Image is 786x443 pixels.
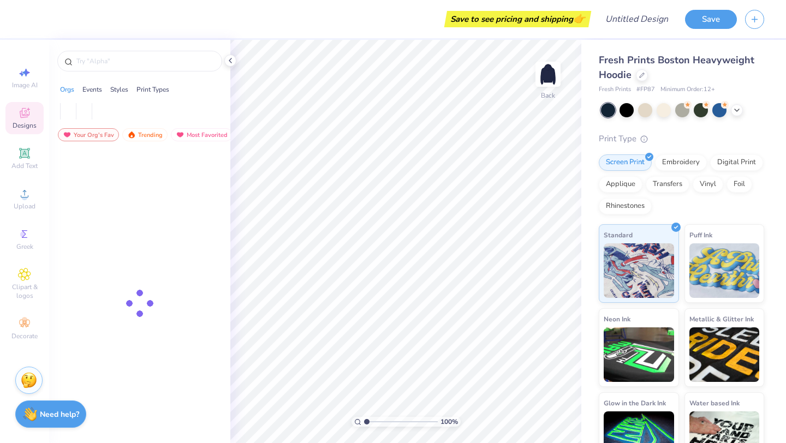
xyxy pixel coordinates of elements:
[599,154,652,171] div: Screen Print
[136,85,169,94] div: Print Types
[75,56,215,67] input: Try "Alpha"
[604,313,630,325] span: Neon Ink
[13,121,37,130] span: Designs
[110,85,128,94] div: Styles
[689,313,754,325] span: Metallic & Glitter Ink
[604,397,666,409] span: Glow in the Dark Ink
[82,85,102,94] div: Events
[599,198,652,214] div: Rhinestones
[689,397,740,409] span: Water based Ink
[604,229,633,241] span: Standard
[693,176,723,193] div: Vinyl
[599,53,754,81] span: Fresh Prints Boston Heavyweight Hoodie
[122,128,168,141] div: Trending
[655,154,707,171] div: Embroidery
[689,243,760,298] img: Puff Ink
[537,63,559,85] img: Back
[597,8,677,30] input: Untitled Design
[5,283,44,300] span: Clipart & logos
[599,85,631,94] span: Fresh Prints
[689,327,760,382] img: Metallic & Glitter Ink
[11,332,38,340] span: Decorate
[12,81,38,89] span: Image AI
[440,417,458,427] span: 100 %
[636,85,655,94] span: # FP87
[171,128,233,141] div: Most Favorited
[60,85,74,94] div: Orgs
[727,176,752,193] div: Foil
[604,327,674,382] img: Neon Ink
[541,91,555,100] div: Back
[710,154,763,171] div: Digital Print
[604,243,674,298] img: Standard
[63,131,72,139] img: most_fav.gif
[176,131,184,139] img: most_fav.gif
[447,11,588,27] div: Save to see pricing and shipping
[573,12,585,25] span: 👉
[58,128,119,141] div: Your Org's Fav
[16,242,33,251] span: Greek
[685,10,737,29] button: Save
[127,131,136,139] img: trending.gif
[599,133,764,145] div: Print Type
[646,176,689,193] div: Transfers
[40,409,79,420] strong: Need help?
[689,229,712,241] span: Puff Ink
[11,161,38,170] span: Add Text
[14,202,35,211] span: Upload
[599,176,642,193] div: Applique
[660,85,715,94] span: Minimum Order: 12 +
